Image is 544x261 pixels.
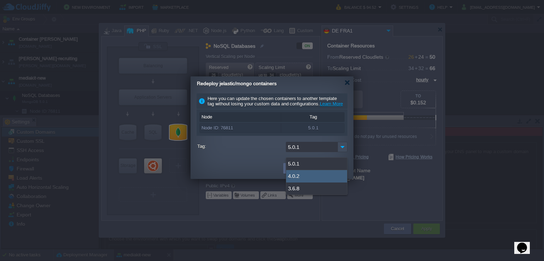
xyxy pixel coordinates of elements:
div: Tag [281,112,345,122]
div: Node ID: 76811 [200,123,281,133]
div: 3.6.8 [286,182,347,195]
a: Learn More [320,101,343,106]
div: 5.0.1 [281,123,345,133]
label: Tag: [197,142,284,151]
div: Node [200,112,281,122]
span: Redeploy jelastic/mongo containers [197,81,277,86]
div: 5.0.1 [286,158,347,170]
iframe: chat widget [514,233,537,254]
div: 4.0.2 [286,170,347,182]
div: Here you can update the chosen containers to another template tag without losing your custom data... [197,93,347,109]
